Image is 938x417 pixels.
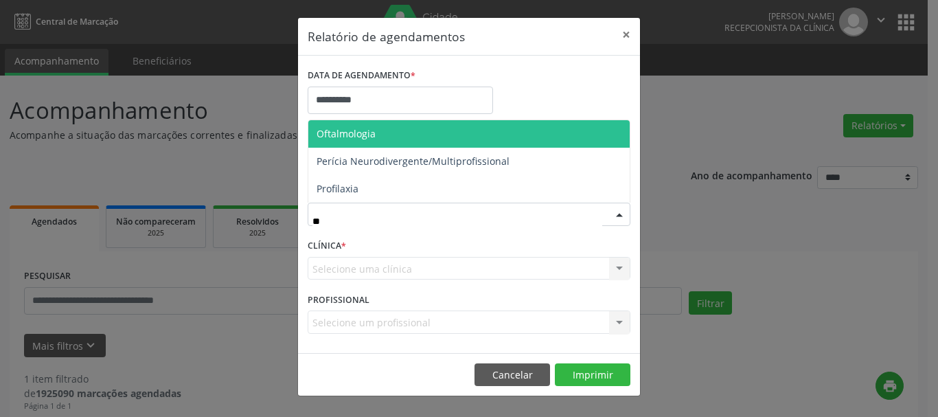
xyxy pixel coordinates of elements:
button: Imprimir [555,363,630,387]
button: Close [613,18,640,52]
button: Cancelar [474,363,550,387]
span: Oftalmologia [317,127,376,140]
span: Perícia Neurodivergente/Multiprofissional [317,155,510,168]
h5: Relatório de agendamentos [308,27,465,45]
label: PROFISSIONAL [308,289,369,311]
label: CLÍNICA [308,236,346,257]
label: DATA DE AGENDAMENTO [308,65,415,87]
span: Profilaxia [317,182,358,195]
